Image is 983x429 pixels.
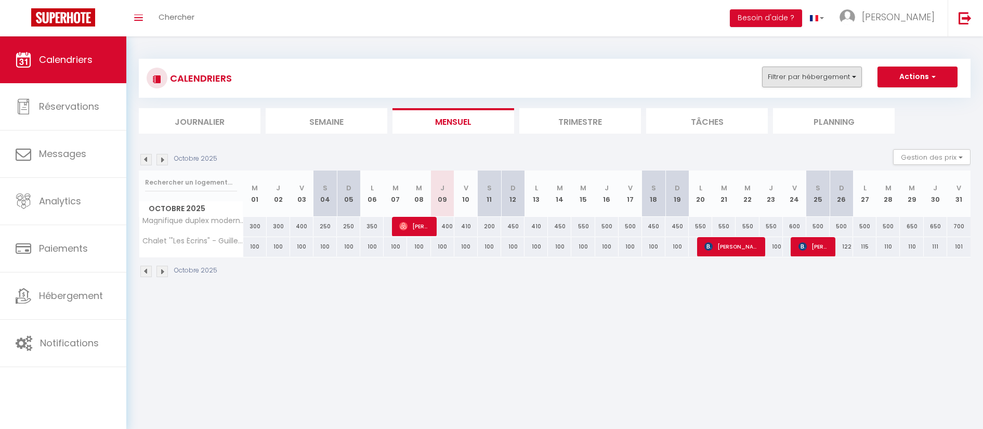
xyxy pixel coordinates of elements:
abbr: J [769,183,773,193]
div: 100 [290,237,313,256]
abbr: V [628,183,633,193]
li: Tâches [646,108,768,134]
button: Gestion des prix [893,149,971,165]
abbr: D [675,183,680,193]
div: 100 [642,237,665,256]
abbr: J [276,183,280,193]
div: 410 [525,217,548,236]
div: 300 [267,217,290,236]
th: 04 [313,171,337,217]
li: Planning [773,108,895,134]
div: 100 [431,237,454,256]
span: Chercher [159,11,194,22]
abbr: V [299,183,304,193]
span: Chalet '"Les Écrins" - Guillestre - 10p [141,237,245,245]
th: 12 [501,171,525,217]
div: 500 [853,217,876,236]
th: 07 [384,171,407,217]
abbr: S [816,183,820,193]
img: ... [840,9,855,25]
div: 500 [595,217,619,236]
div: 100 [525,237,548,256]
div: 110 [900,237,923,256]
li: Journalier [139,108,260,134]
abbr: V [956,183,961,193]
div: 550 [712,217,736,236]
th: 08 [407,171,430,217]
span: Calendriers [39,53,93,66]
div: 100 [407,237,430,256]
div: 100 [243,237,267,256]
abbr: D [510,183,516,193]
abbr: M [252,183,258,193]
p: Octobre 2025 [174,154,217,164]
th: 30 [924,171,947,217]
div: 100 [384,237,407,256]
th: 27 [853,171,876,217]
abbr: M [885,183,892,193]
abbr: L [371,183,374,193]
abbr: M [721,183,727,193]
p: Octobre 2025 [174,266,217,276]
th: 06 [360,171,384,217]
div: 100 [571,237,595,256]
div: 100 [337,237,360,256]
div: 110 [876,237,900,256]
abbr: L [699,183,702,193]
th: 03 [290,171,313,217]
abbr: M [580,183,586,193]
div: 500 [830,217,853,236]
img: logout [959,11,972,24]
span: Hébergement [39,289,103,302]
div: 550 [571,217,595,236]
div: 100 [454,237,478,256]
th: 05 [337,171,360,217]
div: 100 [478,237,501,256]
li: Semaine [266,108,387,134]
abbr: M [557,183,563,193]
th: 01 [243,171,267,217]
div: 100 [595,237,619,256]
abbr: J [933,183,937,193]
th: 16 [595,171,619,217]
abbr: S [487,183,492,193]
abbr: S [323,183,327,193]
div: 350 [360,217,384,236]
span: Paiements [39,242,88,255]
div: 550 [689,217,712,236]
div: 101 [947,237,971,256]
div: 450 [501,217,525,236]
abbr: D [346,183,351,193]
th: 26 [830,171,853,217]
abbr: M [416,183,422,193]
div: 450 [642,217,665,236]
div: 100 [313,237,337,256]
div: 450 [548,217,571,236]
div: 100 [501,237,525,256]
div: 400 [290,217,313,236]
span: [PERSON_NAME] [399,216,430,236]
abbr: V [792,183,797,193]
button: Actions [877,67,958,87]
abbr: J [605,183,609,193]
th: 22 [736,171,759,217]
div: 100 [548,237,571,256]
th: 15 [571,171,595,217]
div: 600 [783,217,806,236]
div: 700 [947,217,971,236]
div: 500 [619,217,642,236]
li: Mensuel [392,108,514,134]
h3: CALENDRIERS [167,67,232,90]
div: 500 [876,217,900,236]
abbr: L [863,183,867,193]
div: 550 [736,217,759,236]
div: 400 [431,217,454,236]
abbr: D [839,183,844,193]
th: 21 [712,171,736,217]
abbr: M [909,183,915,193]
span: Notifications [40,336,99,349]
th: 24 [783,171,806,217]
div: 111 [924,237,947,256]
img: Super Booking [31,8,95,27]
div: 250 [337,217,360,236]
